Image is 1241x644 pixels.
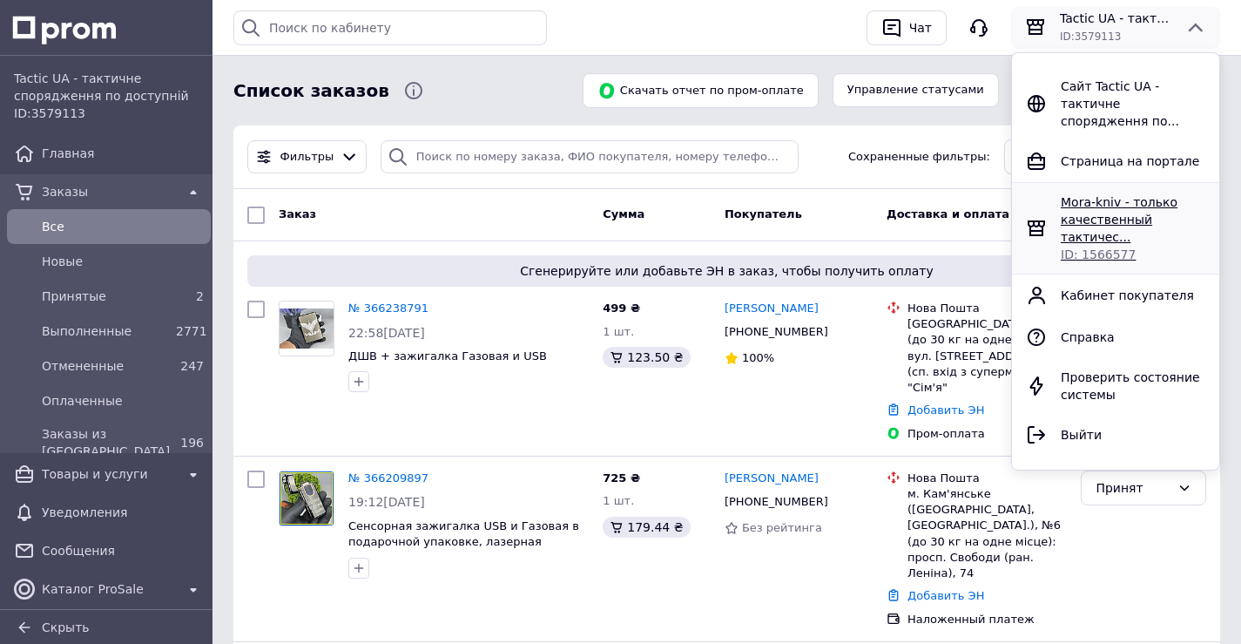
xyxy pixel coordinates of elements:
[180,436,204,450] span: 196
[1061,330,1115,344] span: Справка
[907,486,1067,581] div: м. Кам'янське ([GEOGRAPHIC_DATA], [GEOGRAPHIC_DATA].), №6 (до 30 кг на одне місце): просп. Свобод...
[1061,195,1177,244] span: Mora-kniv - только качественный тактичес...
[348,326,425,340] span: 22:58[DATE]
[603,347,690,368] div: 123.50 ₴
[348,302,428,315] a: № 366238791
[603,517,690,538] div: 179.44 ₴
[742,351,774,364] span: 100%
[348,471,428,485] a: № 366209897
[280,471,334,525] img: Фото товару
[42,580,176,598] span: Каталог ProSale
[42,288,169,305] span: Принятые
[907,589,984,602] a: Добавить ЭН
[583,73,819,108] button: Скачать отчет по пром-оплате
[1012,140,1219,182] a: Страница на портале
[1012,414,1219,456] a: Выйти
[233,78,389,104] span: Список заказов
[603,494,634,507] span: 1 шт.
[721,491,832,513] div: [PHONE_NUMBER]
[280,308,334,349] img: Фото товару
[603,302,640,315] span: 499 ₴
[603,325,634,338] span: 1 шт.
[907,403,984,417] a: Добавить ЭН
[1060,10,1171,27] span: Tactic UA - тактичне спорядження по доступній ціні.
[233,10,547,45] input: Поиск по кабинету
[848,149,990,166] span: Сохраненные фильтры:
[42,218,204,235] span: Все
[196,289,204,303] span: 2
[280,149,334,166] span: Фильтры
[42,465,176,483] span: Товары и услуги
[603,471,640,485] span: 725 ₴
[42,322,169,340] span: Выполненные
[348,495,425,509] span: 19:12[DATE]
[867,10,947,45] button: Чат
[1012,358,1219,414] a: Проверить состояние системы
[907,316,1067,396] div: [GEOGRAPHIC_DATA], №15 (до 30 кг на одне місце): вул. [STREET_ADDRESS] (сп. вхід з супермаркетом ...
[1061,247,1136,261] span: ID: 1566577
[42,145,204,162] span: Главная
[176,324,207,338] span: 2771
[42,620,90,634] span: Скрыть
[14,70,204,105] span: Tactic UA - тактичне спорядження по доступній ціні.
[1096,478,1170,498] div: Принят
[42,392,204,410] span: Оплаченные
[254,262,1199,280] span: Сгенерируйте или добавьте ЭН в заказ, чтобы получить оплату
[603,207,644,220] span: Сумма
[906,15,935,41] div: Чат
[279,301,334,356] a: Фото товару
[907,426,1067,442] div: Пром-оплата
[725,471,819,487] a: [PERSON_NAME]
[1012,275,1219,316] a: Кабинет покупателя
[907,612,1067,627] div: Наложенный платеж
[42,542,204,559] span: Сообщения
[348,519,579,581] a: Сенсорная зажигалка USB и Газовая в подарочной упаковке, лазерная гравировка на заказ (Легенько п...
[1061,288,1194,302] span: Кабинет покупателя
[742,521,822,534] span: Без рейтинга
[1061,154,1199,168] span: Страница на портале
[721,321,832,343] div: [PHONE_NUMBER]
[725,207,802,220] span: Покупатель
[381,140,799,174] input: Поиск по номеру заказа, ФИО покупателя, номеру телефона, Email, номеру накладной
[42,253,204,270] span: Новые
[1060,31,1121,43] span: ID: 3579113
[1012,316,1219,358] a: Справка
[14,106,85,120] span: ID: 3579113
[1012,183,1219,274] a: Mora-kniv - только качественный тактичес...ID: 1566577
[279,207,316,220] span: Заказ
[42,183,176,200] span: Заказы
[42,357,169,375] span: Отмененные
[348,349,547,363] a: ДШВ + зажигалка Газовая и USB
[887,207,1009,220] span: Доставка и оплата
[1061,79,1179,128] span: Сайт Tactic UA - тактичне спорядження по...
[279,471,334,526] a: Фото товару
[907,471,1067,486] div: Нова Пошта
[833,73,999,107] button: Управление статусами
[42,425,169,460] span: Заказы из [GEOGRAPHIC_DATA]
[180,359,204,373] span: 247
[907,301,1067,316] div: Нова Пошта
[1061,428,1102,442] span: Выйти
[42,504,204,521] span: Уведомления
[1061,370,1200,402] span: Проверить состояние системы
[1012,67,1219,140] a: Сайт Tactic UA - тактичне спорядження по...
[725,301,819,317] a: [PERSON_NAME]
